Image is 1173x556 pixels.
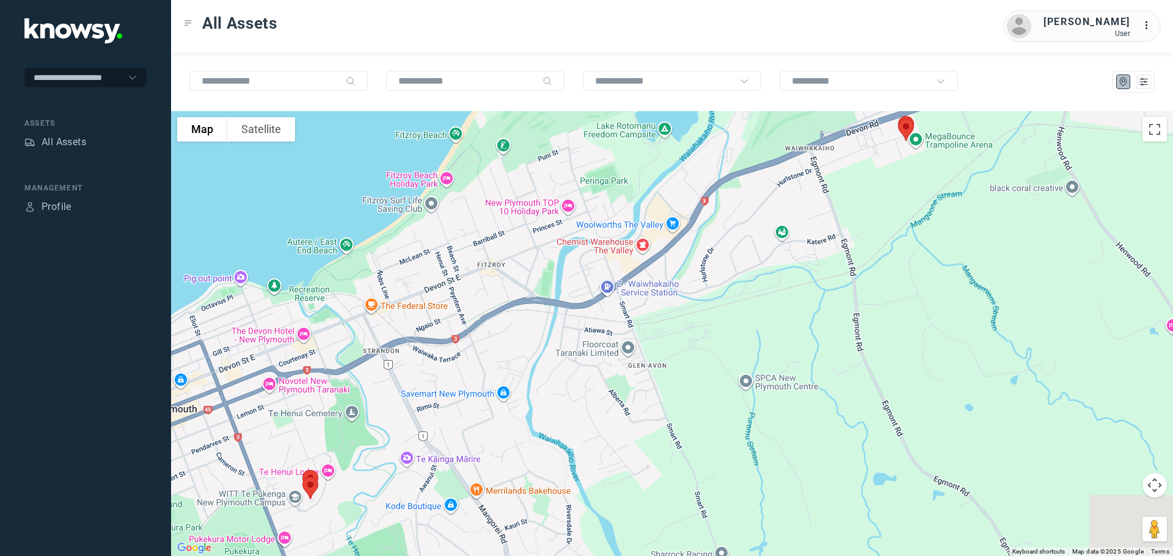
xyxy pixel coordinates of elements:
div: Assets [24,137,35,148]
button: Toggle fullscreen view [1142,117,1167,142]
button: Show street map [177,117,227,142]
img: Google [174,540,214,556]
span: All Assets [202,12,277,34]
a: AssetsAll Assets [24,135,86,150]
button: Drag Pegman onto the map to open Street View [1142,517,1167,541]
tspan: ... [1143,21,1155,30]
button: Keyboard shortcuts [1012,547,1065,556]
a: Open this area in Google Maps (opens a new window) [174,540,214,556]
div: Search [346,76,356,86]
div: Toggle Menu [184,19,192,27]
img: avatar.png [1007,14,1031,38]
div: All Assets [42,135,86,150]
div: User [1043,29,1130,38]
a: ProfileProfile [24,200,71,214]
div: Search [543,76,552,86]
div: Profile [42,200,71,214]
span: Map data ©2025 Google [1072,548,1144,555]
div: : [1142,18,1157,35]
div: [PERSON_NAME] [1043,15,1130,29]
div: Management [24,182,147,193]
div: : [1142,18,1157,33]
img: Application Logo [24,18,122,43]
div: Assets [24,118,147,129]
div: Profile [24,201,35,212]
div: Map [1118,76,1129,87]
div: List [1138,76,1149,87]
a: Terms (opens in new tab) [1151,548,1169,555]
button: Map camera controls [1142,473,1167,497]
button: Show satellite imagery [227,117,295,142]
